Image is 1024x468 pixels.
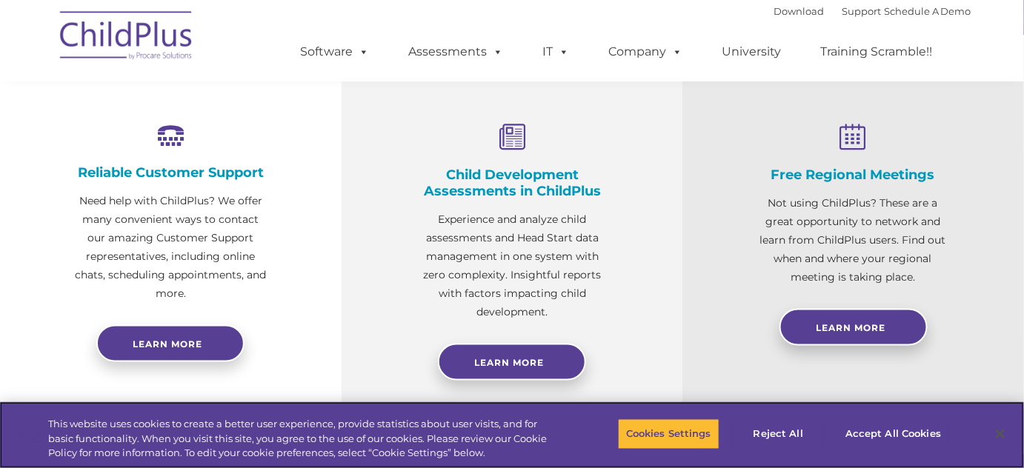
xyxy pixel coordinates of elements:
p: Experience and analyze child assessments and Head Start data management in one system with zero c... [416,210,609,321]
font: | [774,5,971,17]
a: Assessments [393,37,518,67]
button: Reject All [732,418,825,449]
a: Download [774,5,824,17]
a: Learn More [438,344,586,381]
a: Training Scramble!! [805,37,947,67]
a: University [707,37,796,67]
a: Support [842,5,881,17]
a: Company [594,37,697,67]
a: Schedule A Demo [884,5,971,17]
span: Learn More [816,322,885,333]
span: Last name [206,98,251,109]
h4: Free Regional Meetings [757,167,950,183]
a: Learn more [96,325,245,362]
span: Learn More [474,357,544,368]
span: Phone number [206,158,269,170]
span: Learn more [133,338,202,350]
button: Close [984,418,1017,450]
a: IT [528,37,584,67]
button: Accept All Cookies [837,418,949,449]
p: Need help with ChildPlus? We offer many convenient ways to contact our amazing Customer Support r... [74,192,267,303]
button: Cookies Settings [618,418,719,449]
img: ChildPlus by Procare Solutions [53,1,201,75]
p: Not using ChildPlus? These are a great opportunity to network and learn from ChildPlus users. Fin... [757,194,950,287]
div: This website uses cookies to create a better user experience, provide statistics about user visit... [48,417,563,461]
a: Learn More [779,309,928,346]
a: Software [285,37,384,67]
h4: Reliable Customer Support [74,164,267,181]
h4: Child Development Assessments in ChildPlus [416,167,609,199]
